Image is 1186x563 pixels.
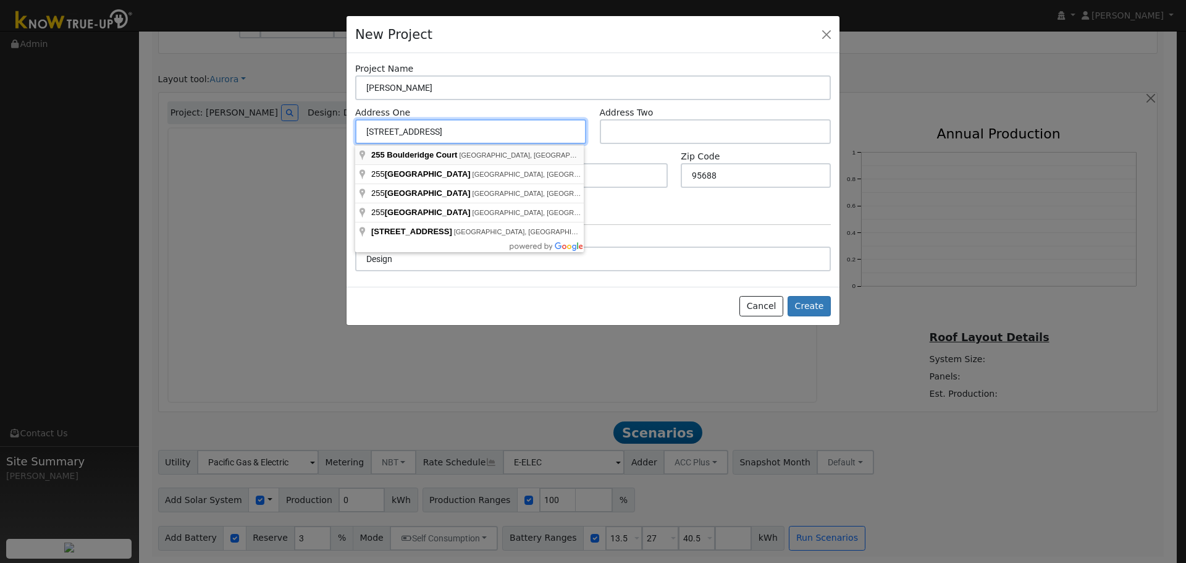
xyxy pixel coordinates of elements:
[387,150,457,159] span: Boulderidge Court
[355,62,413,75] label: Project Name
[371,188,473,198] span: 255
[355,106,410,119] label: Address One
[473,171,692,178] span: [GEOGRAPHIC_DATA], [GEOGRAPHIC_DATA], [GEOGRAPHIC_DATA]
[371,169,473,179] span: 255
[473,209,692,216] span: [GEOGRAPHIC_DATA], [GEOGRAPHIC_DATA], [GEOGRAPHIC_DATA]
[385,208,471,217] span: [GEOGRAPHIC_DATA]
[739,296,783,317] button: Cancel
[454,228,674,235] span: [GEOGRAPHIC_DATA], [GEOGRAPHIC_DATA], [GEOGRAPHIC_DATA]
[355,200,831,216] h4: New Design
[385,169,471,179] span: [GEOGRAPHIC_DATA]
[681,150,720,163] label: Zip Code
[459,151,679,159] span: [GEOGRAPHIC_DATA], [GEOGRAPHIC_DATA], [GEOGRAPHIC_DATA]
[371,150,385,159] span: 255
[371,208,473,217] span: 255
[355,25,432,44] h4: New Project
[600,106,654,119] label: Address Two
[473,190,692,197] span: [GEOGRAPHIC_DATA], [GEOGRAPHIC_DATA], [GEOGRAPHIC_DATA]
[385,188,471,198] span: [GEOGRAPHIC_DATA]
[371,227,452,236] span: [STREET_ADDRESS]
[788,296,831,317] button: Create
